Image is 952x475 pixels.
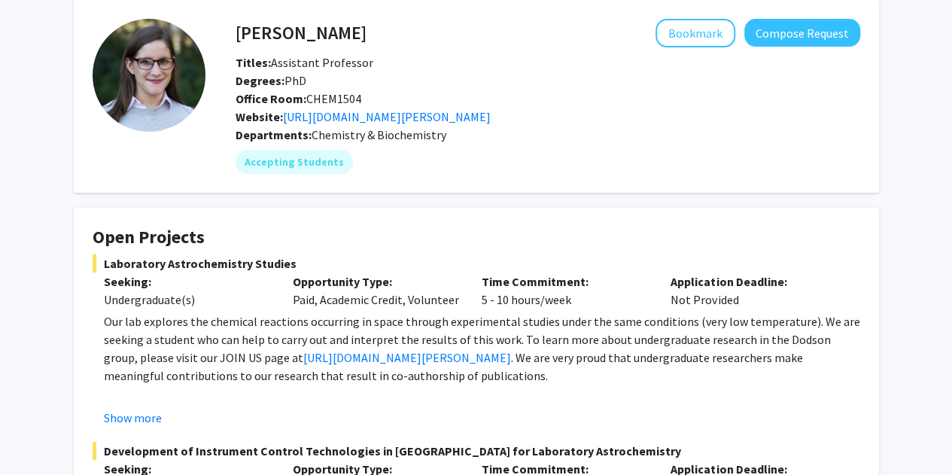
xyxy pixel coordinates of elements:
[236,150,353,174] mat-chip: Accepting Students
[93,254,860,273] span: Laboratory Astrochemistry Studies
[236,91,361,106] span: CHEM1504
[470,273,659,309] div: 5 - 10 hours/week
[283,109,491,124] a: Opens in a new tab
[236,55,373,70] span: Assistant Professor
[744,19,860,47] button: Compose Request to Leah Dodson
[671,273,837,291] p: Application Deadline:
[236,55,271,70] b: Titles:
[236,73,306,88] span: PhD
[236,109,283,124] b: Website:
[104,273,270,291] p: Seeking:
[312,127,446,142] span: Chemistry & Biochemistry
[11,407,64,464] iframe: Chat
[236,91,306,106] b: Office Room:
[236,19,367,47] h4: [PERSON_NAME]
[482,273,648,291] p: Time Commitment:
[104,291,270,309] div: Undergraduate(s)
[303,350,511,365] a: [URL][DOMAIN_NAME][PERSON_NAME]
[104,312,860,385] p: Our lab explores the chemical reactions occurring in space through experimental studies under the...
[93,442,860,460] span: Development of Instrument Control Technologies in [GEOGRAPHIC_DATA] for Laboratory Astrochemistry
[93,227,860,248] h4: Open Projects
[281,273,470,309] div: Paid, Academic Credit, Volunteer
[93,19,205,132] img: Profile Picture
[236,73,284,88] b: Degrees:
[293,273,459,291] p: Opportunity Type:
[236,127,312,142] b: Departments:
[655,19,735,47] button: Add Leah Dodson to Bookmarks
[659,273,848,309] div: Not Provided
[104,409,162,427] button: Show more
